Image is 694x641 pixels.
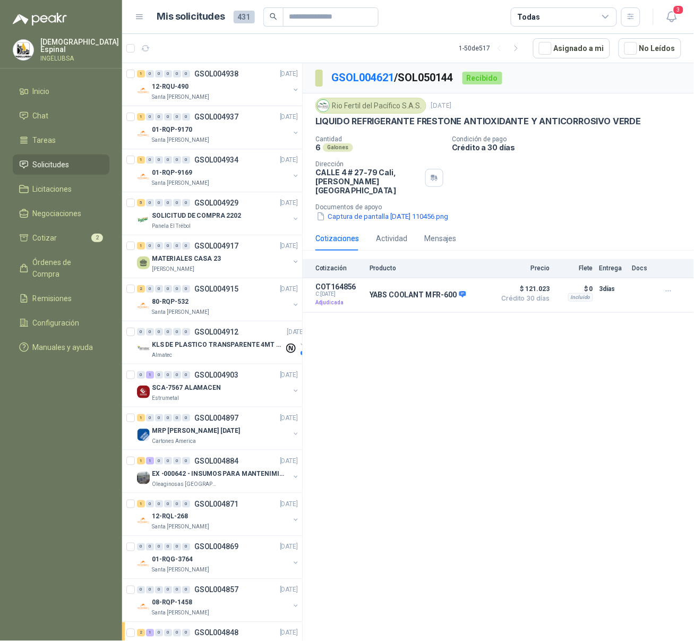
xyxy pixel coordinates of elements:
[280,155,298,165] p: [DATE]
[152,523,209,532] p: Santa [PERSON_NAME]
[194,629,238,637] p: GSOL004848
[323,143,353,152] div: Galones
[152,480,219,489] p: Oleaginosas [GEOGRAPHIC_DATA][PERSON_NAME]
[164,414,172,422] div: 0
[152,383,221,393] p: SCA-7567 ALAMACEN
[137,586,145,594] div: 0
[315,283,363,291] p: COT164856
[315,211,449,222] button: Captura de pantalla [DATE] 110456.png
[137,242,145,250] div: 1
[155,457,163,465] div: 0
[599,264,626,272] p: Entrega
[194,285,238,293] p: GSOL004915
[164,500,172,508] div: 0
[496,283,550,295] span: $ 121.023
[13,288,109,309] a: Remisiones
[632,264,654,272] p: Docs
[452,143,690,152] p: Crédito a 30 días
[424,233,457,244] div: Mensajes
[173,70,181,78] div: 0
[194,113,238,121] p: GSOL004937
[556,283,593,295] p: $ 0
[315,168,421,195] p: CALLE 4 # 27-79 Cali , [PERSON_NAME][GEOGRAPHIC_DATA]
[152,265,194,274] p: [PERSON_NAME]
[173,113,181,121] div: 0
[194,500,238,508] p: GSOL004871
[13,228,109,248] a: Cotizar2
[152,426,240,436] p: MRP [PERSON_NAME] [DATE]
[152,222,191,230] p: Panela El Trébol
[146,371,154,379] div: 1
[146,629,154,637] div: 1
[137,371,145,379] div: 0
[146,70,154,78] div: 0
[137,240,300,274] a: 1 0 0 0 0 0 GSOL004917[DATE] MATERIALES CASA 23[PERSON_NAME]
[137,386,150,398] img: Company Logo
[459,40,525,57] div: 1 - 50 de 517
[182,242,190,250] div: 0
[673,5,684,15] span: 3
[315,291,363,297] span: C: [DATE]
[173,242,181,250] div: 0
[146,285,154,293] div: 0
[331,71,394,84] a: GSOL004621
[194,543,238,551] p: GSOL004869
[315,116,641,127] p: LIQUIDO REFRIGERANTE FRESTONE ANTIOXIDANTE Y ANTICORROSIVO VERDE
[182,199,190,207] div: 0
[155,113,163,121] div: 0
[137,498,300,532] a: 1 0 0 0 0 0 GSOL004871[DATE] Company Logo12-RQL-268Santa [PERSON_NAME]
[155,371,163,379] div: 0
[152,308,209,317] p: Santa [PERSON_NAME]
[182,371,190,379] div: 0
[164,70,172,78] div: 0
[315,98,426,114] div: Rio Fertil del Pacífico S.A.S.
[137,472,150,484] img: Company Logo
[173,156,181,164] div: 0
[146,414,154,422] div: 0
[137,558,150,570] img: Company Logo
[496,295,550,302] span: Crédito 30 días
[152,437,196,446] p: Cartones America
[13,203,109,224] a: Negociaciones
[13,13,67,25] img: Logo peakr
[146,586,154,594] div: 0
[173,629,181,637] div: 0
[315,160,421,168] p: Dirección
[182,113,190,121] div: 0
[462,72,502,84] div: Recibido
[152,351,172,360] p: Almatec
[137,67,300,101] a: 1 0 0 0 0 0 GSOL004938[DATE] Company Logo12-RQU-490Santa [PERSON_NAME]
[152,566,209,575] p: Santa [PERSON_NAME]
[137,199,145,207] div: 5
[40,38,119,53] p: [DEMOGRAPHIC_DATA] Espinal
[33,232,57,244] span: Cotizar
[137,153,300,187] a: 1 0 0 0 0 0 GSOL004934[DATE] Company Logo01-RQP-9169Santa [PERSON_NAME]
[155,70,163,78] div: 0
[137,343,150,355] img: Company Logo
[155,328,163,336] div: 0
[280,456,298,466] p: [DATE]
[173,414,181,422] div: 0
[146,457,154,465] div: 1
[280,542,298,552] p: [DATE]
[599,283,626,295] p: 3 días
[155,586,163,594] div: 0
[40,55,119,62] p: INGELUBSA
[182,70,190,78] div: 0
[370,290,466,300] p: YABS COOLANT MFR-600
[152,609,209,618] p: Santa [PERSON_NAME]
[287,327,305,337] p: [DATE]
[137,283,300,317] a: 2 0 0 0 0 0 GSOL004915[DATE] Company Logo80-RQP-532Santa [PERSON_NAME]
[155,242,163,250] div: 0
[182,543,190,551] div: 0
[33,183,72,195] span: Licitaciones
[194,586,238,594] p: GSOL004857
[137,70,145,78] div: 1
[13,179,109,199] a: Licitaciones
[194,156,238,164] p: GSOL004934
[146,328,154,336] div: 0
[13,106,109,126] a: Chat
[137,84,150,97] img: Company Logo
[556,264,593,272] p: Flete
[234,11,255,23] span: 431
